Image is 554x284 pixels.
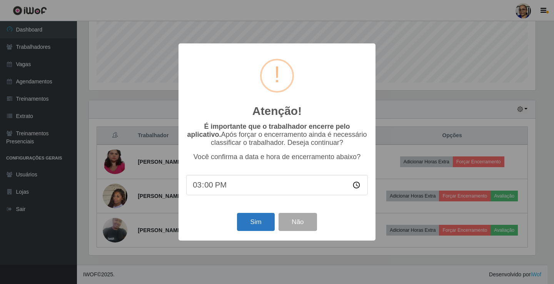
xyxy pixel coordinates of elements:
[279,213,317,231] button: Não
[186,153,368,161] p: Você confirma a data e hora de encerramento abaixo?
[252,104,302,118] h2: Atenção!
[186,123,368,147] p: Após forçar o encerramento ainda é necessário classificar o trabalhador. Deseja continuar?
[237,213,274,231] button: Sim
[187,123,350,138] b: É importante que o trabalhador encerre pelo aplicativo.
